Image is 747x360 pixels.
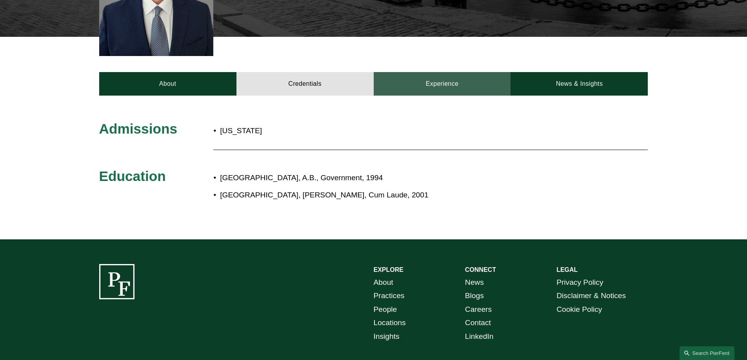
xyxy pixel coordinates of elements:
p: [US_STATE] [220,124,419,138]
a: Privacy Policy [556,276,603,289]
a: Disclaimer & Notices [556,289,626,303]
a: Practices [374,289,405,303]
a: About [99,72,236,96]
a: Credentials [236,72,374,96]
a: Contact [465,316,491,330]
a: Experience [374,72,511,96]
a: News & Insights [511,72,648,96]
a: Cookie Policy [556,303,602,317]
strong: EXPLORE [374,266,403,273]
a: Locations [374,316,406,330]
a: Insights [374,330,400,344]
span: Education [99,168,166,184]
strong: LEGAL [556,266,578,273]
a: Careers [465,303,492,317]
a: News [465,276,484,289]
strong: CONNECT [465,266,496,273]
a: LinkedIn [465,330,494,344]
a: Blogs [465,289,484,303]
a: Search this site [680,346,734,360]
span: Admissions [99,121,177,136]
a: About [374,276,393,289]
p: [GEOGRAPHIC_DATA], A.B., Government, 1994 [220,171,579,185]
p: [GEOGRAPHIC_DATA], [PERSON_NAME], Cum Laude, 2001 [220,188,579,202]
a: People [374,303,397,317]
